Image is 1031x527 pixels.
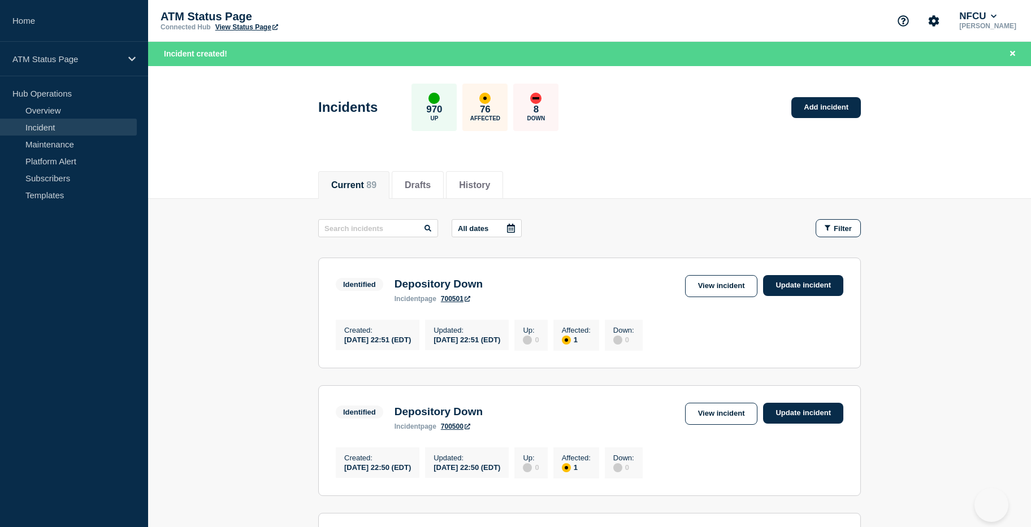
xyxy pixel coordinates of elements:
button: Filter [816,219,861,237]
div: 0 [523,462,539,472]
button: History [459,180,490,190]
div: 0 [523,334,539,345]
p: Up [430,115,438,121]
p: 8 [534,104,539,115]
p: Created : [344,326,411,334]
p: Down : [613,326,634,334]
h3: Depository Down [395,406,483,418]
span: incident [395,423,421,430]
a: Add incident [791,97,861,118]
p: Up : [523,326,539,334]
a: View incident [685,275,758,297]
button: Current 89 [331,180,376,190]
button: All dates [452,219,522,237]
div: [DATE] 22:51 (EDT) [344,334,411,344]
p: ATM Status Page [161,10,387,23]
p: Created : [344,454,411,462]
span: Filter [834,224,852,233]
span: incident [395,295,421,303]
p: [PERSON_NAME] [957,22,1019,30]
p: All dates [458,224,488,233]
div: disabled [523,336,532,345]
p: Connected Hub [161,23,211,31]
p: Up : [523,454,539,462]
span: Identified [336,406,383,419]
div: 1 [562,334,591,345]
p: Down : [613,454,634,462]
button: Close banner [1006,47,1020,60]
a: View incident [685,403,758,425]
p: Affected [470,115,500,121]
p: Down [527,115,545,121]
span: Incident created! [164,49,227,58]
p: page [395,295,436,303]
button: Account settings [922,9,946,33]
iframe: Help Scout Beacon - Open [974,488,1008,522]
div: disabled [613,463,622,472]
a: Update incident [763,275,843,296]
div: disabled [613,336,622,345]
p: ATM Status Page [12,54,121,64]
p: Affected : [562,454,591,462]
button: Support [891,9,915,33]
button: NFCU [957,11,999,22]
div: down [530,93,542,104]
p: Affected : [562,326,591,334]
div: affected [562,463,571,472]
div: [DATE] 22:50 (EDT) [434,462,500,472]
div: 0 [613,334,634,345]
a: Update incident [763,403,843,424]
span: Identified [336,278,383,291]
div: affected [562,336,571,345]
span: 89 [366,180,376,190]
div: [DATE] 22:50 (EDT) [344,462,411,472]
a: View Status Page [215,23,278,31]
div: 0 [613,462,634,472]
div: affected [479,93,491,104]
input: Search incidents [318,219,438,237]
div: [DATE] 22:51 (EDT) [434,334,500,344]
h1: Incidents [318,99,378,115]
div: 1 [562,462,591,472]
p: 76 [480,104,491,115]
button: Drafts [405,180,431,190]
a: 700500 [441,423,470,430]
div: up [428,93,440,104]
h3: Depository Down [395,278,483,290]
div: disabled [523,463,532,472]
p: Updated : [434,454,500,462]
p: Updated : [434,326,500,334]
p: 970 [426,104,442,115]
p: page [395,423,436,430]
a: 700501 [441,295,470,303]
